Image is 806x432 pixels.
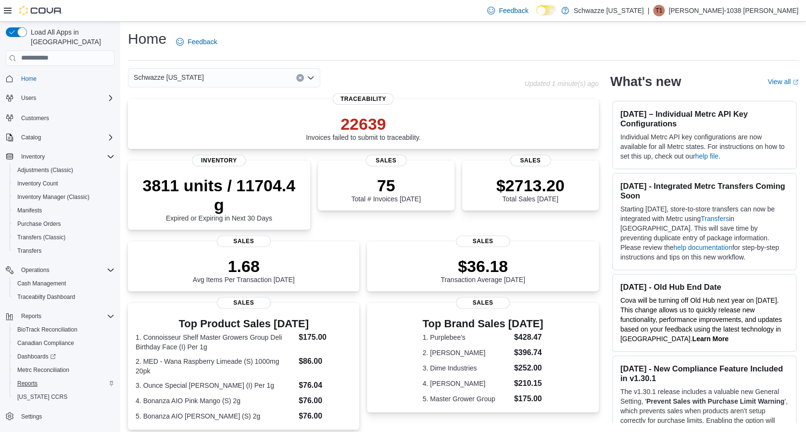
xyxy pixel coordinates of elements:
dt: 3. Dime Industries [423,363,510,373]
p: | [647,5,649,16]
span: Cova will be turning off Old Hub next year on [DATE]. This change allows us to quickly release ne... [620,296,782,343]
dd: $175.00 [514,393,543,405]
p: Schwazze [US_STATE] [574,5,644,16]
h3: [DATE] - Old Hub End Date [620,282,788,292]
a: Traceabilty Dashboard [13,291,79,303]
button: BioTrack Reconciliation [10,323,118,336]
span: Load All Apps in [GEOGRAPHIC_DATA] [27,27,114,47]
h3: [DATE] - Integrated Metrc Transfers Coming Soon [620,181,788,200]
a: Transfers (Classic) [13,232,69,243]
span: Users [21,94,36,102]
span: Inventory [21,153,45,160]
button: [US_STATE] CCRS [10,390,118,404]
dd: $396.74 [514,347,543,358]
span: Sales [365,155,406,166]
span: Transfers (Classic) [17,234,65,241]
span: Metrc Reconciliation [13,364,114,376]
button: Traceabilty Dashboard [10,290,118,304]
span: Dashboards [17,353,56,360]
button: Open list of options [307,74,315,82]
button: Reports [10,377,118,390]
p: 3811 units / 11704.4 g [136,176,302,214]
button: Users [2,91,118,105]
button: Inventory [17,151,49,162]
span: Purchase Orders [13,218,114,230]
span: Customers [21,114,49,122]
span: Catalog [21,134,41,141]
p: 1.68 [193,257,295,276]
span: Sales [510,155,551,166]
div: Thomas-1038 Aragon [653,5,665,16]
svg: External link [793,79,798,85]
h1: Home [128,29,166,49]
button: Operations [17,264,53,276]
div: Expired or Expiring in Next 30 Days [136,176,302,222]
h2: What's new [610,74,681,89]
span: Sales [456,297,510,309]
span: Inventory [17,151,114,162]
span: Transfers [13,245,114,257]
button: Customers [2,111,118,124]
span: Adjustments (Classic) [17,166,73,174]
span: Inventory Manager (Classic) [17,193,89,201]
button: Purchase Orders [10,217,118,231]
dt: 3. Ounce Special [PERSON_NAME] (I) Per 1g [136,381,295,390]
span: Sales [217,297,271,309]
span: Transfers [17,247,41,255]
button: Cash Management [10,277,118,290]
dt: 4. Bonanza AIO Pink Mango (S) 2g [136,396,295,406]
a: Customers [17,112,53,124]
a: Settings [17,411,46,422]
span: Canadian Compliance [17,339,74,347]
button: Transfers [10,244,118,258]
a: Reports [13,378,41,389]
button: Inventory [2,150,118,163]
a: [US_STATE] CCRS [13,391,71,403]
button: Settings [2,409,118,423]
a: Transfers [13,245,45,257]
span: Settings [21,413,42,420]
dt: 4. [PERSON_NAME] [423,379,510,388]
dd: $86.00 [299,356,352,367]
span: Home [17,73,114,85]
span: Washington CCRS [13,391,114,403]
dt: 1. Purplebee's [423,333,510,342]
dd: $76.00 [299,395,352,407]
p: Individual Metrc API key configurations are now available for all Metrc states. For instructions ... [620,132,788,161]
span: Reports [17,310,114,322]
a: help documentation [673,244,732,251]
a: help file [695,152,718,160]
span: Catalog [17,132,114,143]
dt: 1. Connoisseur Shelf Master Growers Group Deli Birthday Face (I) Per 1g [136,333,295,352]
span: Reports [13,378,114,389]
span: Operations [21,266,50,274]
p: 22639 [306,114,421,134]
span: Canadian Compliance [13,337,114,349]
span: Customers [17,111,114,123]
span: Home [21,75,37,83]
button: Clear input [296,74,304,82]
span: Settings [17,410,114,422]
dt: 5. Master Grower Group [423,394,510,404]
a: BioTrack Reconciliation [13,324,81,335]
span: Traceabilty Dashboard [13,291,114,303]
p: $36.18 [441,257,525,276]
button: Transfers (Classic) [10,231,118,244]
a: View allExternal link [768,78,798,86]
span: Cash Management [13,278,114,289]
span: Inventory [192,155,246,166]
a: Inventory Count [13,178,62,189]
a: Dashboards [10,350,118,363]
span: Sales [456,235,510,247]
p: Updated 1 minute(s) ago [524,80,598,87]
span: Manifests [13,205,114,216]
dd: $210.15 [514,378,543,389]
button: Catalog [2,131,118,144]
h3: [DATE] – Individual Metrc API Key Configurations [620,109,788,128]
span: Inventory Count [17,180,58,187]
span: Sales [217,235,271,247]
a: Transfers [701,215,729,222]
h3: [DATE] - New Compliance Feature Included in v1.30.1 [620,364,788,383]
a: Metrc Reconciliation [13,364,73,376]
div: Invoices failed to submit to traceability. [306,114,421,141]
